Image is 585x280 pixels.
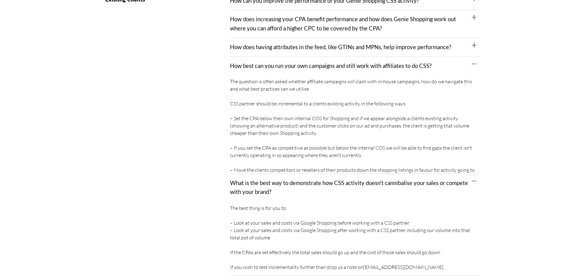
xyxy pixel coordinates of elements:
[230,75,480,174] div: How best can you run your own campaigns and still work with affiliates to do CSS?
[230,62,431,69] a: How best can you run your own campaigns and still work with affiliates to do CSS?
[230,44,451,50] a: How does having attributes in the feed, like GTINs and MPNs, help improve performance?
[230,201,480,276] div: What is the best way to demonstrate how CSS activity doesn't cannibalise your sales or compete wi...
[230,174,480,201] div: What is the best way to demonstrate how CSS activity doesn't cannibalise your sales or compete wi...
[230,57,480,75] div: How best can you run your own campaigns and still work with affiliates to do CSS?
[230,38,480,57] div: How does having attributes in the feed, like GTINs and MPNs, help improve performance?
[230,10,480,38] div: How does increasing your CPA benefit performance and how does Genie Shopping work out where you c...
[230,16,456,32] a: How does increasing your CPA benefit performance and how does Genie Shopping work out where you c...
[230,179,468,195] a: What is the best way to demonstrate how CSS activity doesn't cannibalise your sales or compete wi...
